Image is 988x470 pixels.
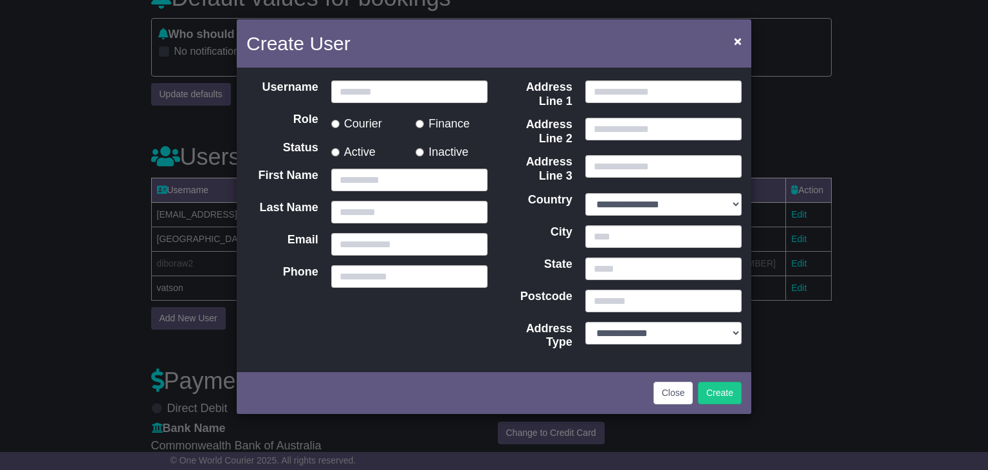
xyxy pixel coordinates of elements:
[246,29,351,58] h4: Create User
[331,141,376,160] label: Active
[494,118,579,146] label: Address Line 2
[240,80,325,103] label: Username
[734,33,742,48] span: ×
[416,141,468,160] label: Inactive
[240,265,325,288] label: Phone
[331,148,340,156] input: Active
[331,120,340,128] input: Courier
[240,169,325,191] label: First Name
[494,193,579,216] label: Country
[416,113,470,131] label: Finance
[494,322,579,350] label: Address Type
[416,148,424,156] input: Inactive
[331,113,382,131] label: Courier
[494,290,579,312] label: Postcode
[240,201,325,223] label: Last Name
[240,233,325,256] label: Email
[494,258,579,280] label: State
[654,382,693,404] button: Close
[240,141,325,160] label: Status
[727,28,748,54] button: Close
[494,80,579,108] label: Address Line 1
[240,113,325,131] label: Role
[416,120,424,128] input: Finance
[494,225,579,248] label: City
[494,155,579,183] label: Address Line 3
[698,382,742,404] button: Create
